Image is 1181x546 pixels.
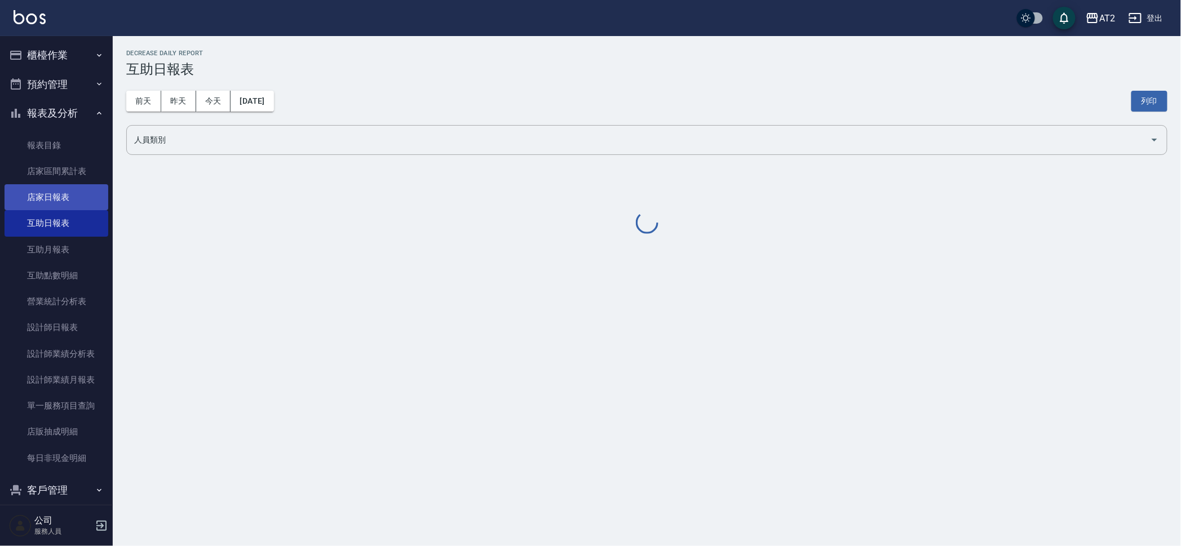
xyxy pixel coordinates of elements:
[5,445,108,471] a: 每日非現金明細
[126,61,1167,77] h3: 互助日報表
[1131,91,1167,112] button: 列印
[161,91,196,112] button: 昨天
[5,367,108,393] a: 設計師業績月報表
[1145,131,1164,149] button: Open
[1099,11,1115,25] div: AT2
[1081,7,1120,30] button: AT2
[5,158,108,184] a: 店家區間累計表
[34,526,92,536] p: 服務人員
[5,341,108,367] a: 設計師業績分析表
[5,41,108,70] button: 櫃檯作業
[5,99,108,128] button: 報表及分析
[5,132,108,158] a: 報表目錄
[5,288,108,314] a: 營業統計分析表
[5,237,108,263] a: 互助月報表
[5,314,108,340] a: 設計師日報表
[126,50,1167,57] h2: Decrease Daily Report
[5,419,108,445] a: 店販抽成明細
[9,514,32,537] img: Person
[5,476,108,505] button: 客戶管理
[5,70,108,99] button: 預約管理
[5,504,108,534] button: 員工及薪資
[1124,8,1167,29] button: 登出
[5,393,108,419] a: 單一服務項目查詢
[5,210,108,236] a: 互助日報表
[126,91,161,112] button: 前天
[231,91,273,112] button: [DATE]
[131,130,1145,150] input: 人員名稱
[1053,7,1076,29] button: save
[5,184,108,210] a: 店家日報表
[14,10,46,24] img: Logo
[34,515,92,526] h5: 公司
[5,263,108,288] a: 互助點數明細
[196,91,231,112] button: 今天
